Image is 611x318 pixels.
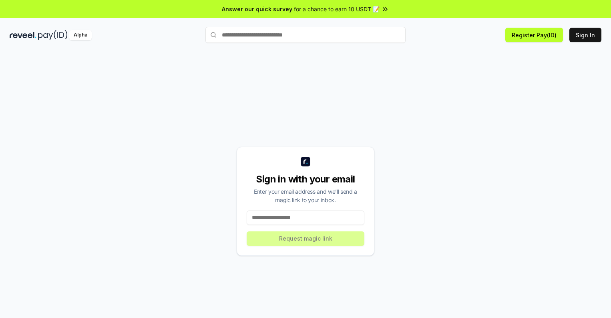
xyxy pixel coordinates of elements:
img: pay_id [38,30,68,40]
button: Sign In [569,28,601,42]
img: reveel_dark [10,30,36,40]
span: Answer our quick survey [222,5,292,13]
img: logo_small [301,157,310,166]
span: for a chance to earn 10 USDT 📝 [294,5,380,13]
div: Enter your email address and we’ll send a magic link to your inbox. [247,187,364,204]
div: Sign in with your email [247,173,364,186]
button: Register Pay(ID) [505,28,563,42]
div: Alpha [69,30,92,40]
